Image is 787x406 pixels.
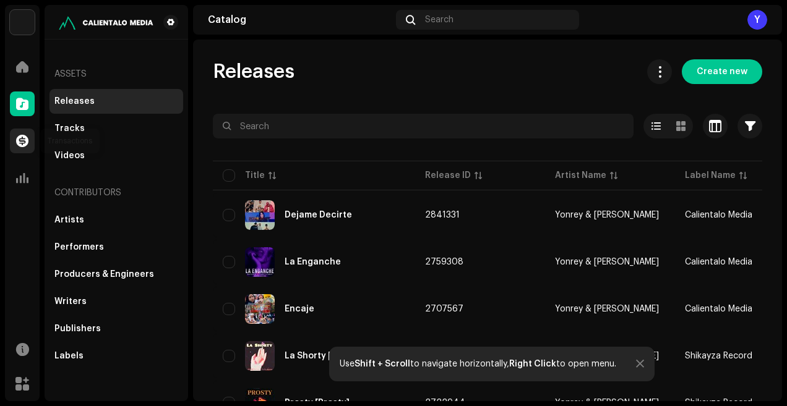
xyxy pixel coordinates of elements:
div: Dejame Decirte [285,211,352,219]
div: La Enganche [285,258,341,266]
span: 2759308 [425,258,463,266]
span: Calientalo Media [685,258,752,266]
span: Calientalo Media [685,305,752,313]
re-a-nav-header: Assets [49,59,183,89]
div: Videos [54,151,85,161]
div: Use to navigate horizontally, to open menu. [340,359,616,369]
span: 2841331 [425,211,460,219]
re-m-nav-item: Tracks [49,116,183,141]
strong: Shift + Scroll [355,360,410,368]
div: Writers [54,297,87,307]
div: Encaje [285,305,314,313]
re-m-nav-item: Artists [49,208,183,232]
re-a-nav-header: Contributors [49,178,183,208]
span: Search [425,15,454,25]
div: La Shorty [La Shorty] [285,352,376,360]
div: Tracks [54,124,85,133]
div: Yonrey & [PERSON_NAME] [555,211,659,219]
span: Create new [697,59,747,84]
div: Producers & Engineers [54,269,154,279]
img: 9cf15813-bacb-4cc0-a95a-fba72e27aac0 [245,200,275,230]
img: e4d24a93-cfd0-47d7-a54a-b5dcc9bf3f27 [245,341,275,371]
strong: Right Click [509,360,556,368]
span: Calientalo Media [685,211,752,219]
span: Yonrey & Yanley [555,211,665,219]
re-m-nav-item: Producers & Engineers [49,262,183,287]
re-m-nav-item: Publishers [49,316,183,341]
re-m-nav-item: Performers [49,235,183,260]
re-m-nav-item: Labels [49,344,183,368]
div: Yonrey & [PERSON_NAME] [555,258,659,266]
button: Create new [682,59,762,84]
div: Artists [54,215,84,225]
re-m-nav-item: Releases [49,89,183,114]
span: Releases [213,59,295,84]
img: ca4d98cc-c3dc-4646-a912-843e1d6fdd50 [245,247,275,277]
img: 4d5a508c-c80f-4d99-b7fb-82554657661d [10,10,35,35]
div: Release ID [425,169,471,182]
span: Yonrey & Yanley [555,305,665,313]
div: Yonrey & [PERSON_NAME] [555,305,659,313]
div: Releases [54,96,95,106]
span: Yonrey & Yanley [555,258,665,266]
div: Publishers [54,324,101,334]
div: Labels [54,351,84,361]
span: 2707567 [425,305,463,313]
img: 7febf078-6aff-4fe0-b3ac-5fa913fd5324 [54,15,158,30]
div: Catalog [208,15,391,25]
div: Title [245,169,265,182]
div: Label Name [685,169,736,182]
re-m-nav-item: Videos [49,143,183,168]
img: dd923c97-5c86-4cb1-b744-7bacd78022d3 [245,294,275,324]
input: Search [213,114,634,138]
div: Performers [54,242,104,252]
div: Y [747,10,767,30]
div: Artist Name [555,169,606,182]
re-m-nav-item: Writers [49,289,183,314]
span: Shikayza Record [685,352,752,360]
